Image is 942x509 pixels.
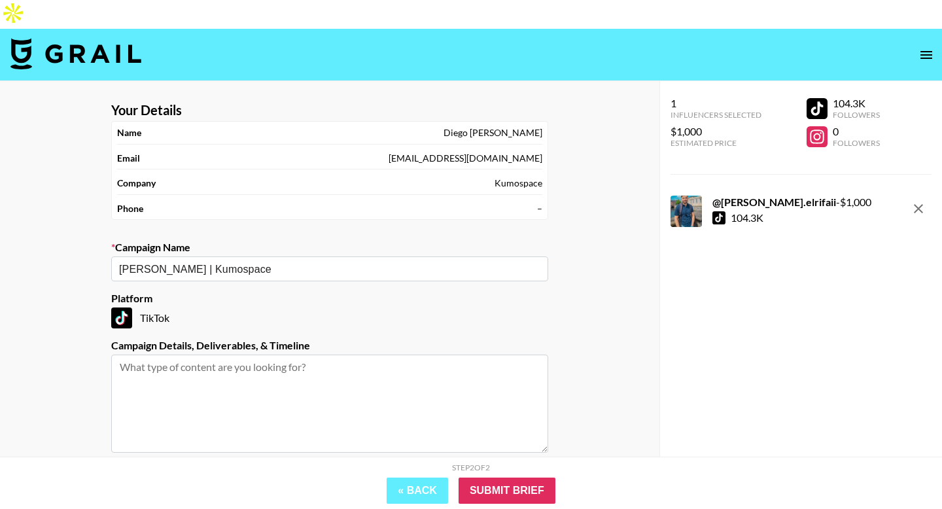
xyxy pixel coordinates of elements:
[10,38,141,69] img: Grail Talent
[117,127,141,139] strong: Name
[671,138,761,148] div: Estimated Price
[444,127,542,139] div: Diego [PERSON_NAME]
[833,97,880,110] div: 104.3K
[111,307,132,328] img: TikTok
[111,292,548,305] label: Platform
[111,102,182,118] strong: Your Details
[389,152,542,164] div: [EMAIL_ADDRESS][DOMAIN_NAME]
[537,203,542,215] div: –
[387,478,448,504] button: « Back
[111,241,548,254] label: Campaign Name
[913,42,939,68] button: open drawer
[731,211,763,224] div: 104.3K
[671,97,761,110] div: 1
[495,177,542,189] div: Kumospace
[117,177,156,189] strong: Company
[671,125,761,138] div: $1,000
[712,196,836,208] strong: @ [PERSON_NAME].elrifaii
[671,110,761,120] div: Influencers Selected
[905,196,932,222] button: remove
[712,196,871,209] div: - $ 1,000
[452,463,490,472] div: Step 2 of 2
[117,203,143,215] strong: Phone
[117,152,140,164] strong: Email
[119,262,523,277] input: Old Town Road - Lil Nas X + Billy Ray Cyrus
[459,478,555,504] input: Submit Brief
[833,110,880,120] div: Followers
[833,138,880,148] div: Followers
[111,339,548,352] label: Campaign Details, Deliverables, & Timeline
[111,307,548,328] div: TikTok
[833,125,880,138] div: 0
